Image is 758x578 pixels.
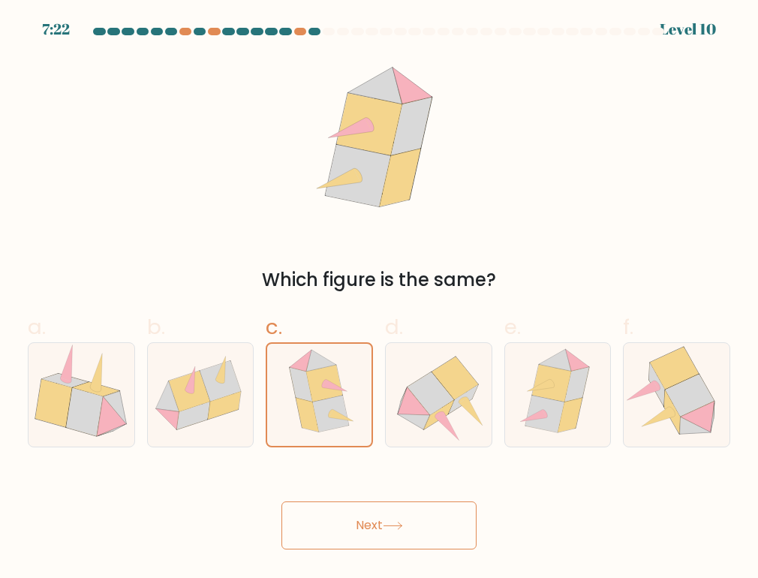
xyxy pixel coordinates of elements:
[42,18,70,41] div: 7:22
[660,18,716,41] div: Level 10
[281,501,477,549] button: Next
[504,312,521,342] span: e.
[385,312,403,342] span: d.
[266,312,282,342] span: c.
[37,266,721,294] div: Which figure is the same?
[147,312,165,342] span: b.
[623,312,633,342] span: f.
[28,312,46,342] span: a.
